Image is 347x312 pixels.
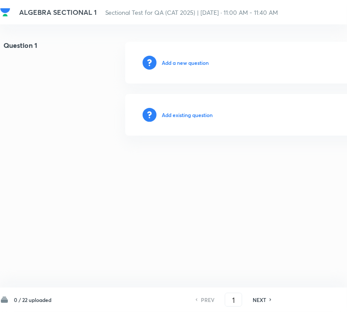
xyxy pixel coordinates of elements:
h6: Add a new question [162,59,209,67]
h6: NEXT [253,296,266,304]
h6: Add existing question [162,111,213,119]
span: Sectional Test for QA (CAT 2025) | [DATE] · 11:00 AM - 11:40 AM [105,8,278,17]
h6: PREV [201,296,214,304]
h6: 0 / 22 uploaded [14,296,51,304]
span: ALGEBRA SECTIONAL 1 [19,7,97,17]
